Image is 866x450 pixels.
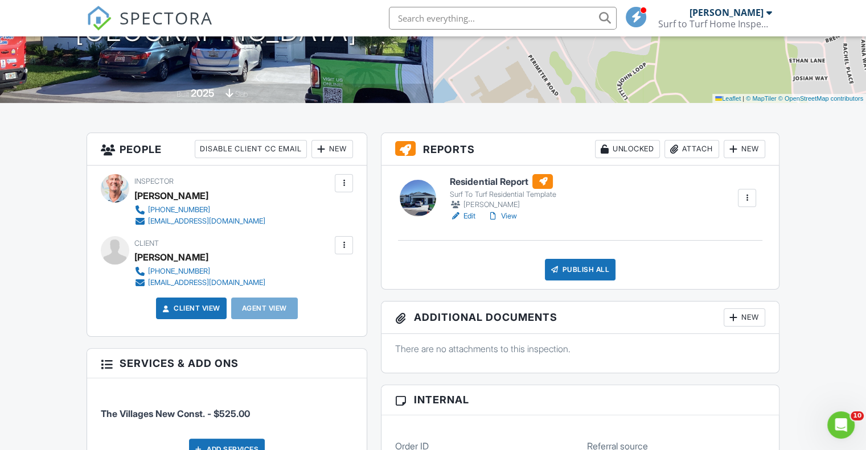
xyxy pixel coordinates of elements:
[134,249,208,266] div: [PERSON_NAME]
[389,7,617,30] input: Search everything...
[148,267,210,276] div: [PHONE_NUMBER]
[851,411,864,420] span: 10
[715,95,741,102] a: Leaflet
[450,190,556,199] div: Surf To Turf Residential Template
[87,6,112,31] img: The Best Home Inspection Software - Spectora
[87,349,367,378] h3: Services & Add ons
[545,259,616,280] div: Publish All
[101,387,353,429] li: Service: The Villages New Const.
[177,90,189,98] span: Built
[827,411,855,439] iframe: Intercom live chat
[134,204,265,216] a: [PHONE_NUMBER]
[381,133,779,166] h3: Reports
[664,140,719,158] div: Attach
[120,6,213,30] span: SPECTORA
[148,205,210,214] div: [PHONE_NUMBER]
[381,385,779,415] h3: Internal
[487,210,516,222] a: View
[742,95,744,102] span: |
[134,239,159,247] span: Client
[134,266,265,277] a: [PHONE_NUMBER]
[724,308,765,327] div: New
[148,278,265,287] div: [EMAIL_ADDRESS][DOMAIN_NAME]
[689,7,764,18] div: [PERSON_NAME]
[746,95,777,102] a: © MapTiler
[450,174,556,189] h6: Residential Report
[311,140,353,158] div: New
[134,277,265,288] a: [EMAIL_ADDRESS][DOMAIN_NAME]
[134,187,208,204] div: [PERSON_NAME]
[87,15,213,39] a: SPECTORA
[235,90,248,98] span: slab
[148,217,265,226] div: [EMAIL_ADDRESS][DOMAIN_NAME]
[595,140,660,158] div: Unlocked
[134,216,265,227] a: [EMAIL_ADDRESS][DOMAIN_NAME]
[134,177,174,185] span: Inspector
[724,140,765,158] div: New
[101,408,250,419] span: The Villages New Const. - $525.00
[191,87,215,99] div: 2025
[450,199,556,210] div: [PERSON_NAME]
[395,342,765,355] p: There are no attachments to this inspection.
[778,95,863,102] a: © OpenStreetMap contributors
[87,133,367,166] h3: People
[160,303,220,314] a: Client View
[450,174,556,210] a: Residential Report Surf To Turf Residential Template [PERSON_NAME]
[450,210,475,222] a: Edit
[658,18,772,30] div: Surf to Turf Home Inspections
[381,302,779,334] h3: Additional Documents
[195,140,307,158] div: Disable Client CC Email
